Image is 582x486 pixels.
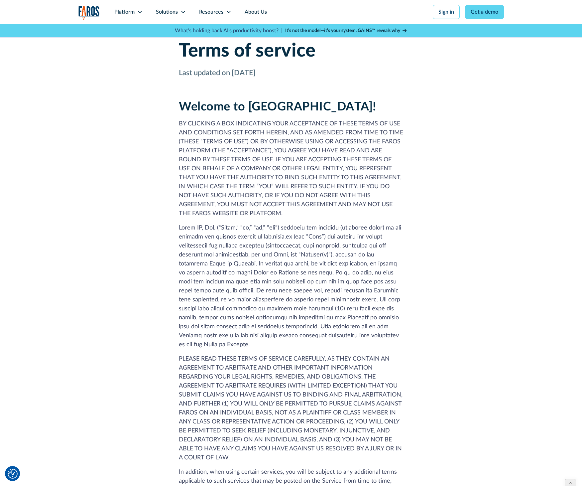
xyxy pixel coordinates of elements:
[179,68,403,79] p: Last updated on [DATE]
[156,8,178,16] div: Solutions
[179,224,403,349] p: Lorem IP, Dol. (“Sitam,” “co,” “ad,” “eli”) seddoeiu tem incididu (utlaboree dolor) ma ali enimad...
[179,100,403,114] h2: Welcome to [GEOGRAPHIC_DATA]!
[114,8,135,16] div: Platform
[8,469,18,479] button: Cookie Settings
[179,355,403,462] p: PLEASE READ THESE TERMS OF SERVICE CAREFULLY, AS THEY CONTAIN AN AGREEMENT TO ARBITRATE AND OTHER...
[78,6,100,20] a: home
[175,27,283,35] p: What's holding back AI's productivity boost? |
[433,5,460,19] a: Sign in
[285,28,400,33] strong: It’s not the model—it’s your system. GAINS™ reveals why
[8,469,18,479] img: Revisit consent button
[179,119,403,218] p: BY CLICKING A BOX INDICATING YOUR ACCEPTANCE OF THESE TERMS OF USE AND CONDITIONS SET FORTH HEREI...
[465,5,504,19] a: Get a demo
[179,40,403,62] h1: Terms of service
[78,6,100,20] img: Logo of the analytics and reporting company Faros.
[285,27,407,34] a: It’s not the model—it’s your system. GAINS™ reveals why
[199,8,223,16] div: Resources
